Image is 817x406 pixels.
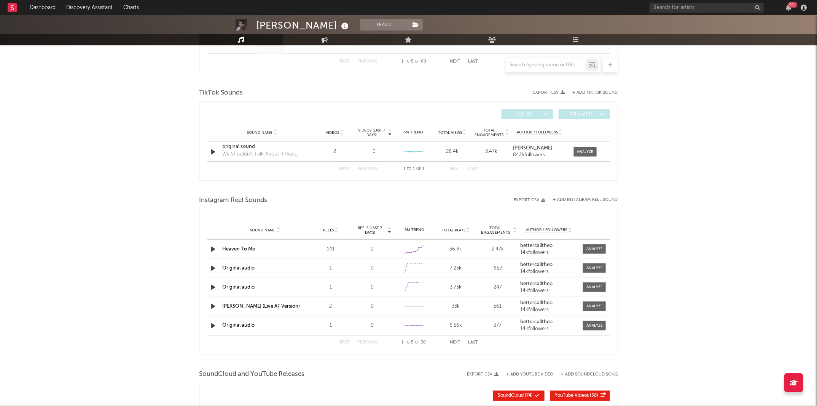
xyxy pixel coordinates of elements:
[437,322,475,329] div: 6.56k
[442,228,465,233] span: Total Plays
[467,372,499,377] button: Export CSV
[407,167,411,171] span: to
[650,3,764,13] input: Search for artists
[437,246,475,253] div: 56.8k
[358,167,378,171] button: Previous
[437,265,475,272] div: 7.25k
[223,323,255,328] a: Original audio
[358,341,378,345] button: Previous
[395,130,431,135] div: 6M Trend
[354,322,392,329] div: 0
[506,372,554,377] button: + Add YouTube Video
[405,341,410,345] span: to
[521,243,553,248] strong: bettercalltheo
[514,198,546,202] button: Export CSV
[555,394,589,398] span: YouTube Videos
[339,341,350,345] button: First
[223,247,255,252] a: Heaven To Me
[438,130,462,135] span: Total Views
[521,281,553,286] strong: bettercalltheo
[479,303,517,310] div: 561
[502,109,553,119] button: UGC(1)
[223,304,300,309] a: [PERSON_NAME] (Live AF Version)
[437,303,475,310] div: 33k
[435,148,470,156] div: 28.4k
[521,319,553,324] strong: bettercalltheo
[393,339,435,348] div: 1 5 30
[450,167,461,171] button: Next
[312,322,350,329] div: 1
[223,285,255,290] a: Original audio
[786,5,791,11] button: 99+
[312,246,350,253] div: 141
[312,265,350,272] div: 1
[521,281,578,287] a: bettercalltheo
[499,372,554,377] div: + Add YouTube Video
[223,151,302,158] div: We Shouldn't Talk About It (feat. [PERSON_NAME])
[354,303,392,310] div: 0
[550,391,610,401] button: YouTube Videos(38)
[223,143,302,151] a: original sound
[521,326,578,332] div: 14k followers
[256,19,351,32] div: [PERSON_NAME]
[517,130,558,135] span: Author / Followers
[521,262,578,268] a: bettercalltheo
[493,391,545,401] button: SoundCloud(74)
[474,128,505,137] span: Total Engagements
[356,128,387,137] span: Videos (last 7 days)
[521,250,578,255] div: 14k followers
[373,148,376,156] div: 0
[468,341,478,345] button: Last
[479,265,517,272] div: 652
[564,112,599,117] span: Official ( 0 )
[479,246,517,253] div: 2.47k
[521,269,578,274] div: 14k followers
[521,307,578,313] div: 14k followers
[395,227,433,233] div: 6M Trend
[468,167,478,171] button: Last
[223,266,255,271] a: Original audio
[479,322,517,329] div: 377
[521,288,578,294] div: 14k followers
[555,394,599,398] span: ( 38 )
[513,146,552,151] strong: [PERSON_NAME]
[526,228,567,233] span: Author / Followers
[437,284,475,291] div: 3.73k
[513,152,566,158] div: 842k followers
[312,303,350,310] div: 2
[788,2,798,8] div: 99 +
[546,198,618,202] div: + Add Instagram Reel Sound
[199,88,243,98] span: TikTok Sounds
[498,394,533,398] span: ( 74 )
[250,228,276,233] span: Sound Name
[450,341,461,345] button: Next
[553,198,618,202] button: + Add Instagram Reel Sound
[354,265,392,272] div: 0
[498,394,524,398] span: SoundCloud
[354,226,387,235] span: Reels (last 7 days)
[521,300,578,306] a: bettercalltheo
[521,243,578,249] a: bettercalltheo
[559,109,610,119] button: Official(0)
[354,246,392,253] div: 2
[393,165,435,174] div: 1 1 1
[506,62,586,68] input: Search by song name or URL
[199,196,268,205] span: Instagram Reel Sounds
[360,19,408,30] button: Track
[534,90,565,95] button: Export CSV
[479,284,517,291] div: 247
[317,148,353,156] div: 2
[354,284,392,291] div: 0
[247,130,273,135] span: Sound Name
[339,167,350,171] button: First
[474,148,509,156] div: 3.47k
[521,319,578,325] a: bettercalltheo
[416,167,421,171] span: of
[323,228,334,233] span: Reels
[479,226,512,235] span: Total Engagements
[521,300,553,305] strong: bettercalltheo
[565,91,618,95] button: + Add TikTok Sound
[199,370,305,379] span: SoundCloud and YouTube Releases
[554,372,618,377] button: + Add SoundCloud Song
